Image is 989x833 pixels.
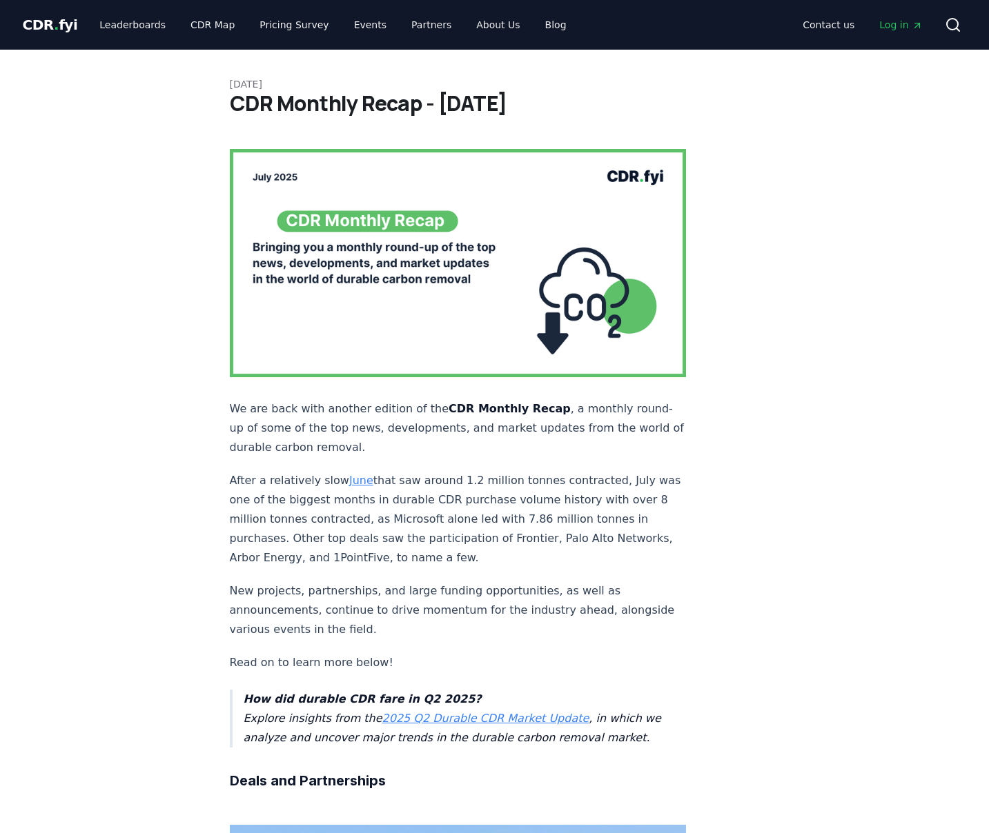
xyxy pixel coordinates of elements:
a: CDR Map [179,12,246,37]
em: Explore insights from the , in which we analyze and uncover major trends in the durable carbon re... [244,692,661,744]
p: New projects, partnerships, and large funding opportunities, as well as announcements, continue t... [230,581,687,639]
a: Events [343,12,398,37]
p: Read on to learn more below! [230,653,687,672]
a: About Us [465,12,531,37]
p: We are back with another edition of the , a monthly round-up of some of the top news, development... [230,399,687,457]
a: June [349,474,373,487]
a: Pricing Survey [248,12,340,37]
a: 2025 Q2 Durable CDR Market Update [382,712,589,725]
a: Log in [868,12,933,37]
span: CDR fyi [23,17,78,33]
p: [DATE] [230,77,760,91]
span: . [54,17,59,33]
img: blog post image [230,149,687,377]
a: Contact us [792,12,865,37]
p: After a relatively slow that saw around 1.2 million tonnes contracted, July was one of the bigges... [230,471,687,568]
h1: CDR Monthly Recap - [DATE] [230,91,760,116]
a: Leaderboards [88,12,177,37]
a: Blog [534,12,578,37]
a: CDR.fyi [23,15,78,34]
span: Log in [879,18,922,32]
nav: Main [792,12,933,37]
strong: Deals and Partnerships [230,772,386,789]
strong: CDR Monthly Recap [449,402,571,415]
strong: How did durable CDR fare in Q2 2025? [244,692,482,705]
nav: Main [88,12,577,37]
a: Partners [400,12,462,37]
